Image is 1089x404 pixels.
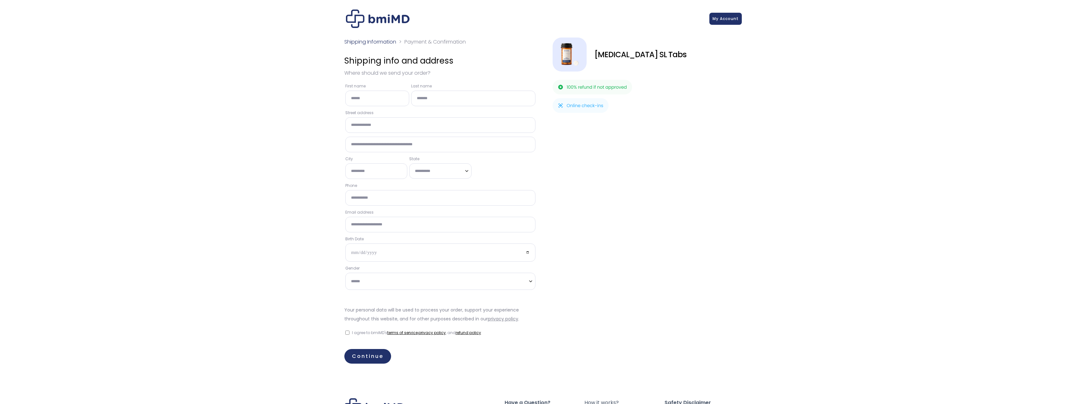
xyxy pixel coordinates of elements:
a: Continue [344,349,391,364]
a: My Account [709,13,742,25]
label: City [345,156,408,162]
label: Email address [345,209,536,215]
label: Gender [345,265,536,271]
img: Checkout [346,10,410,28]
a: terms of service [387,330,418,335]
img: 100% refund if not approved [553,80,632,94]
a: refund policy [456,330,481,335]
a: privacy policy [418,330,446,335]
img: Online check-ins [553,98,609,113]
span: > [399,38,402,45]
p: Where should we send your order? [344,69,537,78]
div: [MEDICAL_DATA] SL Tabs [594,50,745,59]
label: First name [345,83,410,89]
span: Payment & Confirmation [404,38,466,45]
h3: Shipping info and address [344,53,537,69]
span: My Account [713,16,739,21]
img: Sermorelin SL Tabs [553,38,587,72]
label: I agree to bmiMD's , , and . [352,329,482,337]
a: privacy policy [488,316,518,322]
label: State [409,156,472,162]
a: Shipping Information [344,38,396,45]
label: Last name [411,83,535,89]
p: Your personal data will be used to process your order, support your experience throughout this we... [344,305,537,323]
label: Street address [345,110,536,116]
label: Phone [345,183,536,188]
label: Birth Date [345,236,536,242]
